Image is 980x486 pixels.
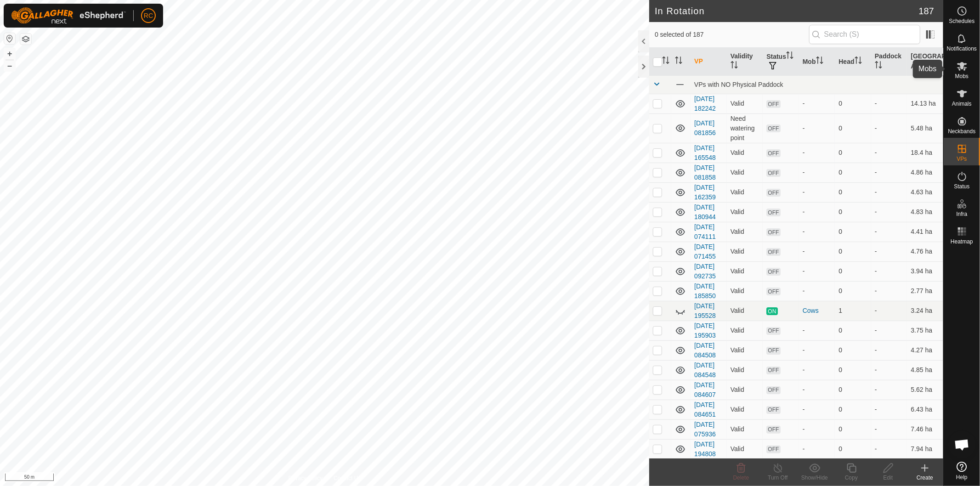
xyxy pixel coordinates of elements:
[907,48,943,76] th: [GEOGRAPHIC_DATA] Area
[766,347,780,355] span: OFF
[727,281,763,301] td: Valid
[20,34,31,45] button: Map Layers
[694,362,716,379] a: [DATE] 084548
[803,168,832,177] div: -
[871,222,907,242] td: -
[835,340,871,360] td: 0
[766,248,780,256] span: OFF
[835,380,871,400] td: 0
[694,381,716,398] a: [DATE] 084607
[759,474,796,482] div: Turn Off
[694,263,716,280] a: [DATE] 092735
[727,380,763,400] td: Valid
[803,326,832,335] div: -
[925,62,933,70] p-sorticon: Activate to sort
[727,48,763,76] th: Validity
[731,62,738,70] p-sorticon: Activate to sort
[727,242,763,261] td: Valid
[727,419,763,439] td: Valid
[871,301,907,321] td: -
[766,307,777,315] span: ON
[766,189,780,197] span: OFF
[951,239,973,244] span: Heatmap
[803,385,832,395] div: -
[907,113,943,143] td: 5.48 ha
[907,321,943,340] td: 3.75 ha
[871,94,907,113] td: -
[694,164,716,181] a: [DATE] 081858
[907,301,943,321] td: 3.24 ha
[733,475,749,481] span: Delete
[655,6,919,17] h2: In Rotation
[675,58,682,65] p-sorticon: Activate to sort
[816,58,823,65] p-sorticon: Activate to sort
[803,444,832,454] div: -
[694,342,716,359] a: [DATE] 084508
[766,209,780,216] span: OFF
[835,400,871,419] td: 0
[907,242,943,261] td: 4.76 ha
[766,288,780,295] span: OFF
[4,33,15,44] button: Reset Map
[727,94,763,113] td: Valid
[907,340,943,360] td: 4.27 ha
[694,81,940,88] div: VPs with NO Physical Paddock
[727,261,763,281] td: Valid
[727,340,763,360] td: Valid
[766,100,780,108] span: OFF
[694,441,716,458] a: [DATE] 194808
[919,4,934,18] span: 187
[803,148,832,158] div: -
[694,119,716,136] a: [DATE] 081856
[957,156,967,162] span: VPs
[803,365,832,375] div: -
[766,268,780,276] span: OFF
[871,113,907,143] td: -
[694,184,716,201] a: [DATE] 162359
[727,400,763,419] td: Valid
[835,48,871,76] th: Head
[871,182,907,202] td: -
[907,281,943,301] td: 2.77 ha
[871,202,907,222] td: -
[871,143,907,163] td: -
[694,243,716,260] a: [DATE] 071455
[956,211,967,217] span: Infra
[956,475,968,480] span: Help
[835,419,871,439] td: 0
[871,261,907,281] td: -
[799,48,835,76] th: Mob
[691,48,727,76] th: VP
[907,380,943,400] td: 5.62 ha
[871,439,907,459] td: -
[727,360,763,380] td: Valid
[803,227,832,237] div: -
[803,345,832,355] div: -
[835,94,871,113] td: 0
[4,48,15,59] button: +
[766,386,780,394] span: OFF
[871,380,907,400] td: -
[871,281,907,301] td: -
[870,474,906,482] div: Edit
[803,266,832,276] div: -
[835,242,871,261] td: 0
[907,400,943,419] td: 6.43 ha
[944,458,980,484] a: Help
[694,144,716,161] a: [DATE] 165548
[694,203,716,220] a: [DATE] 180944
[907,439,943,459] td: 7.94 ha
[694,322,716,339] a: [DATE] 195903
[727,321,763,340] td: Valid
[871,360,907,380] td: -
[906,474,943,482] div: Create
[727,301,763,321] td: Valid
[871,242,907,261] td: -
[948,431,976,458] div: Open chat
[766,406,780,414] span: OFF
[871,48,907,76] th: Paddock
[803,207,832,217] div: -
[947,46,977,51] span: Notifications
[835,202,871,222] td: 0
[727,113,763,143] td: Need watering point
